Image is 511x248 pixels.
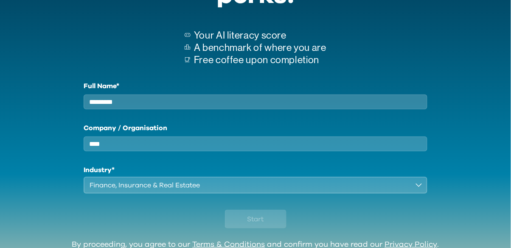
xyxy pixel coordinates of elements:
h1: Industry* [84,165,427,175]
span: Start [247,214,264,224]
div: Finance, Insurance & Real Estatee [90,180,409,190]
p: Your AI literacy score [194,29,326,42]
p: Free coffee upon completion [194,54,326,66]
p: A benchmark of where you are [194,42,326,54]
label: Full Name* [84,81,427,91]
label: Company / Organisation [84,123,427,133]
button: Finance, Insurance & Real Estatee [84,177,427,194]
button: Start [225,210,286,228]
